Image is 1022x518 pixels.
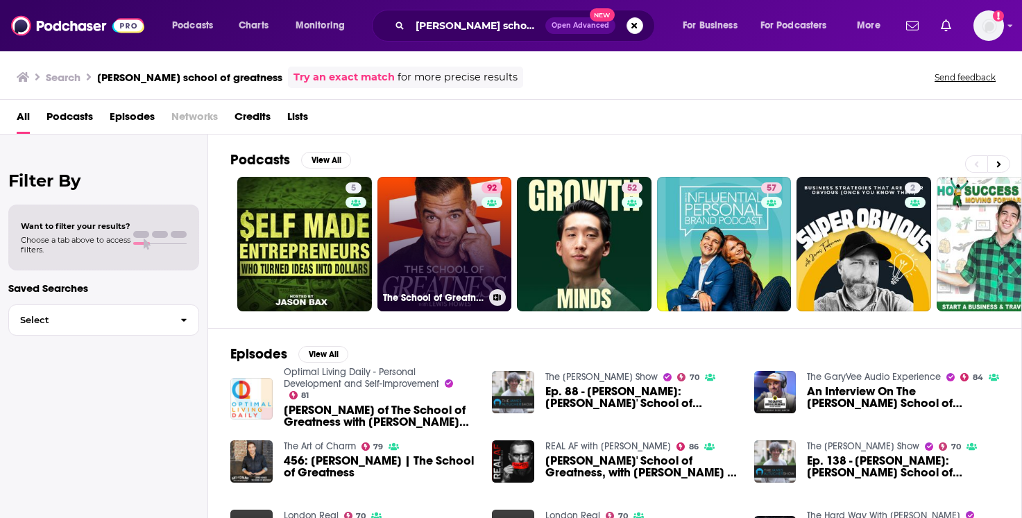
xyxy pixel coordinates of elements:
[8,171,199,191] h2: Filter By
[973,374,983,381] span: 84
[930,71,1000,83] button: Send feedback
[487,182,497,196] span: 92
[683,16,738,35] span: For Business
[797,177,931,311] a: 2
[171,105,218,134] span: Networks
[289,391,309,399] a: 81
[689,444,699,450] span: 86
[230,151,351,169] a: PodcastsView All
[298,346,348,363] button: View All
[21,235,130,254] span: Choose a tab above to access filters.
[8,282,199,295] p: Saved Searches
[590,8,615,21] span: New
[857,16,880,35] span: More
[9,316,169,325] span: Select
[847,15,898,37] button: open menu
[545,17,615,34] button: Open AdvancedNew
[230,15,277,37] a: Charts
[284,404,476,428] span: [PERSON_NAME] of The School of Greatness with [PERSON_NAME] Podcast Takes Over
[517,177,651,311] a: 52
[751,15,847,37] button: open menu
[545,371,658,383] a: The James Altucher Show
[385,10,668,42] div: Search podcasts, credits, & more...
[690,374,699,381] span: 70
[293,69,395,85] a: Try an exact match
[807,440,919,452] a: The James Altucher Show
[301,152,351,169] button: View All
[622,182,642,193] a: 52
[993,10,1004,21] svg: Add a profile image
[545,455,738,478] a: Lewis Howes' School of Greatness, with Andy Frisella - MFCEO61
[545,440,671,452] a: REAL AF with Andy Frisella
[552,22,609,29] span: Open Advanced
[377,177,512,311] a: 92The School of Greatness
[951,444,961,450] span: 70
[910,182,915,196] span: 2
[767,182,776,196] span: 57
[284,366,439,390] a: Optimal Living Daily - Personal Development and Self-Improvement
[97,71,282,84] h3: [PERSON_NAME] school of greatness
[287,105,308,134] a: Lists
[284,440,356,452] a: The Art of Charm
[172,16,213,35] span: Podcasts
[807,455,999,478] a: Ep. 138 - Lewis Howes: Lewis Howe's School of Greatness
[235,105,271,134] span: Credits
[676,442,699,451] a: 86
[230,345,348,363] a: EpisodesView All
[905,182,921,193] a: 2
[46,105,93,134] a: Podcasts
[807,386,999,409] a: An Interview On The Lewis Howes School of Greatness
[373,444,383,450] span: 79
[284,455,476,478] span: 456: [PERSON_NAME] | The School of Greatness
[677,373,699,381] a: 70
[301,392,309,399] span: 81
[760,16,827,35] span: For Podcasters
[230,440,273,483] img: 456: Lewis Howes | The School of Greatness
[761,182,782,193] a: 57
[110,105,155,134] a: Episodes
[284,404,476,428] a: Lewis Howes of The School of Greatness with Lewis Howes Podcast Takes Over
[17,105,30,134] a: All
[960,373,983,381] a: 84
[754,440,797,483] img: Ep. 138 - Lewis Howes: Lewis Howe's School of Greatness
[361,442,384,451] a: 79
[673,15,755,37] button: open menu
[8,304,199,336] button: Select
[545,455,738,478] span: [PERSON_NAME]' School of Greatness, with [PERSON_NAME] - MFCEO61
[807,455,999,478] span: Ep. 138 - [PERSON_NAME]: [PERSON_NAME] School of Greatness
[383,292,484,304] h3: The School of Greatness
[346,182,361,193] a: 5
[239,16,269,35] span: Charts
[230,345,287,363] h2: Episodes
[935,14,957,37] a: Show notifications dropdown
[807,386,999,409] span: An Interview On The [PERSON_NAME] School of Greatness
[21,221,130,231] span: Want to filter your results?
[351,182,356,196] span: 5
[807,371,941,383] a: The GaryVee Audio Experience
[410,15,545,37] input: Search podcasts, credits, & more...
[284,455,476,478] a: 456: Lewis Howes | The School of Greatness
[939,442,961,451] a: 70
[46,71,80,84] h3: Search
[230,151,290,169] h2: Podcasts
[973,10,1004,41] button: Show profile menu
[657,177,792,311] a: 57
[492,371,534,413] img: Ep. 88 - Lewis Howes: Lewis' School of Greatness
[545,386,738,409] a: Ep. 88 - Lewis Howes: Lewis' School of Greatness
[492,440,534,483] img: Lewis Howes' School of Greatness, with Andy Frisella - MFCEO61
[296,16,345,35] span: Monitoring
[286,15,363,37] button: open menu
[398,69,518,85] span: for more precise results
[973,10,1004,41] img: User Profile
[230,378,273,420] img: Lewis Howes of The School of Greatness with Lewis Howes Podcast Takes Over
[237,177,372,311] a: 5
[754,371,797,413] a: An Interview On The Lewis Howes School of Greatness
